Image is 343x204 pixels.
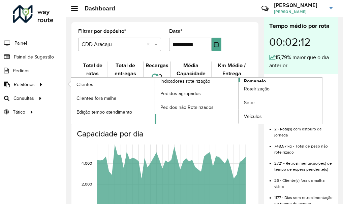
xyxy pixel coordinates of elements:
div: 00:02:12 [269,31,333,53]
button: Choose Date [212,38,222,51]
text: 2,000 [82,182,92,187]
span: Clear all [147,40,153,48]
div: Tempo médio por rota [269,22,333,31]
div: Km Médio / Entrega [214,62,250,78]
a: Indicadores roteirização [71,78,239,124]
span: Romaneio [244,78,266,85]
label: Filtrar por depósito [78,27,126,35]
span: Clientes fora malha [76,95,116,102]
span: Painel [14,40,27,47]
div: 15,79% maior que o dia anterior [269,53,333,70]
li: 26 - Cliente(s) fora da malha viária [274,172,333,190]
span: Roteirização [244,85,270,92]
span: Pedidos não Roteirizados [160,104,214,111]
span: Veículos [244,113,262,120]
span: Indicadores roteirização [160,78,210,85]
span: Consultas [13,95,34,102]
div: Média Capacidade [173,62,210,78]
text: 4,000 [82,161,92,165]
a: Clientes fora malha [71,91,155,105]
span: [PERSON_NAME] [274,9,324,15]
div: Recargas [146,62,168,70]
div: Total de rotas [80,62,105,78]
li: 2 - Rota(s) com estouro de jornada [274,121,333,138]
h2: Dashboard [78,5,115,12]
span: Edição tempo atendimento [76,109,132,116]
div: 2 [146,70,168,84]
span: Pedidos [13,67,30,74]
div: Total de entregas [109,62,142,78]
h3: [PERSON_NAME] [274,2,324,8]
li: 2721 - Retroalimentação(ões) de tempo de espera pendente(s) [274,155,333,172]
span: Tático [13,109,25,116]
span: Clientes [76,81,93,88]
a: Contato Rápido [258,1,272,16]
a: Pedidos agrupados [155,87,239,100]
a: Veículos [239,110,322,123]
h4: Capacidade por dia [77,129,252,138]
a: Pedidos não Roteirizados [155,100,239,114]
span: Pedidos agrupados [160,90,201,97]
li: 748,57 kg - Total de peso não roteirizado [274,138,333,155]
a: Clientes [71,78,155,91]
a: Romaneio [155,78,322,124]
a: Setor [239,96,322,110]
a: Roteirização [239,82,322,96]
span: Setor [244,99,255,106]
label: Data [169,27,183,35]
span: Relatórios [14,81,35,88]
a: Edição tempo atendimento [71,105,155,119]
span: Painel de Sugestão [14,53,54,60]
